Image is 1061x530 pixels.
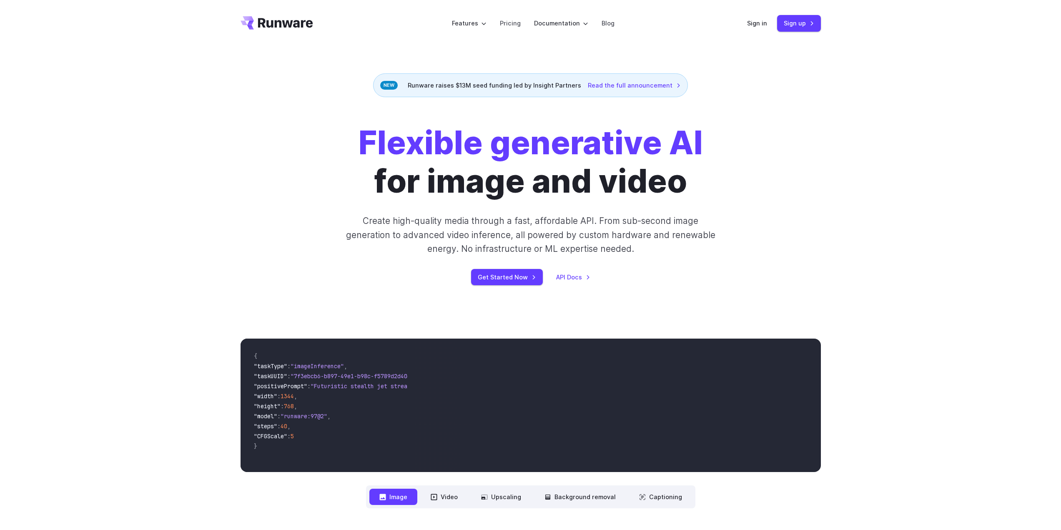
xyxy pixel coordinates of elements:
[291,372,417,380] span: "7f3ebcb6-b897-49e1-b98c-f5789d2d40d7"
[307,382,311,390] span: :
[277,392,281,400] span: :
[471,269,543,285] a: Get Started Now
[471,489,531,505] button: Upscaling
[254,402,281,410] span: "height"
[344,362,347,370] span: ,
[359,123,703,162] strong: Flexible generative AI
[287,432,291,440] span: :
[369,489,417,505] button: Image
[254,432,287,440] span: "CFGScale"
[287,372,291,380] span: :
[281,402,284,410] span: :
[284,402,294,410] span: 768
[281,422,287,430] span: 40
[281,412,327,420] span: "runware:97@2"
[254,442,257,450] span: }
[254,372,287,380] span: "taskUUID"
[777,15,821,31] a: Sign up
[281,392,294,400] span: 1344
[287,422,291,430] span: ,
[452,18,487,28] label: Features
[359,124,703,201] h1: for image and video
[254,362,287,370] span: "taskType"
[291,432,294,440] span: 5
[345,214,716,256] p: Create high-quality media through a fast, affordable API. From sub-second image generation to adv...
[602,18,615,28] a: Blog
[500,18,521,28] a: Pricing
[294,402,297,410] span: ,
[327,412,331,420] span: ,
[294,392,297,400] span: ,
[534,489,626,505] button: Background removal
[629,489,692,505] button: Captioning
[311,382,614,390] span: "Futuristic stealth jet streaking through a neon-lit cityscape with glowing purple exhaust"
[241,16,313,30] a: Go to /
[287,362,291,370] span: :
[254,422,277,430] span: "steps"
[254,392,277,400] span: "width"
[747,18,767,28] a: Sign in
[556,272,590,282] a: API Docs
[254,352,257,360] span: {
[588,80,681,90] a: Read the full announcement
[291,362,344,370] span: "imageInference"
[421,489,468,505] button: Video
[254,412,277,420] span: "model"
[277,412,281,420] span: :
[277,422,281,430] span: :
[373,73,688,97] div: Runware raises $13M seed funding led by Insight Partners
[534,18,588,28] label: Documentation
[254,382,307,390] span: "positivePrompt"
